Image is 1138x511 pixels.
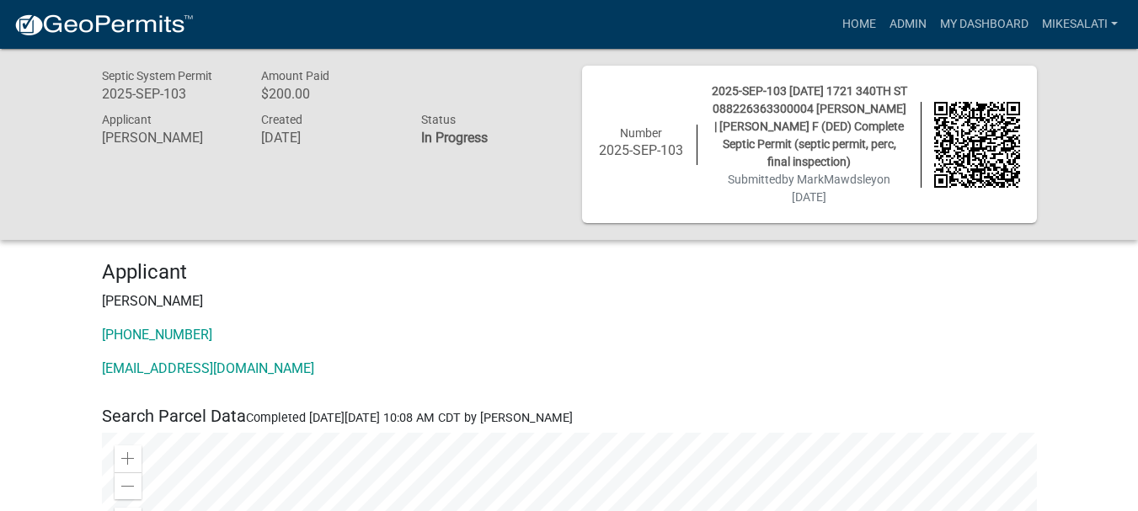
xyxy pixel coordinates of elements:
[102,360,314,376] a: [EMAIL_ADDRESS][DOMAIN_NAME]
[115,445,142,472] div: Zoom in
[933,8,1035,40] a: My Dashboard
[261,113,302,126] span: Created
[728,173,890,204] span: Submitted on [DATE]
[782,173,877,186] span: by MarkMawdsley
[261,86,396,102] h6: $200.00
[421,113,456,126] span: Status
[102,327,212,343] a: [PHONE_NUMBER]
[934,102,1020,188] img: QR code
[102,406,1037,426] h5: Search Parcel Data
[102,130,237,146] h6: [PERSON_NAME]
[1035,8,1125,40] a: MikeSalati
[883,8,933,40] a: Admin
[620,126,662,140] span: Number
[261,130,396,146] h6: [DATE]
[712,84,907,168] span: 2025-SEP-103 [DATE] 1721 340TH ST 088226363300004 [PERSON_NAME] | [PERSON_NAME] F (DED) Complete ...
[246,411,573,425] span: Completed [DATE][DATE] 10:08 AM CDT by [PERSON_NAME]
[115,472,142,499] div: Zoom out
[599,142,685,158] h6: 2025-SEP-103
[102,113,152,126] span: Applicant
[421,130,488,146] strong: In Progress
[836,8,883,40] a: Home
[102,86,237,102] h6: 2025-SEP-103
[102,260,1037,285] h4: Applicant
[261,69,329,83] span: Amount Paid
[102,69,212,83] span: Septic System Permit
[102,291,1037,311] p: [PERSON_NAME]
